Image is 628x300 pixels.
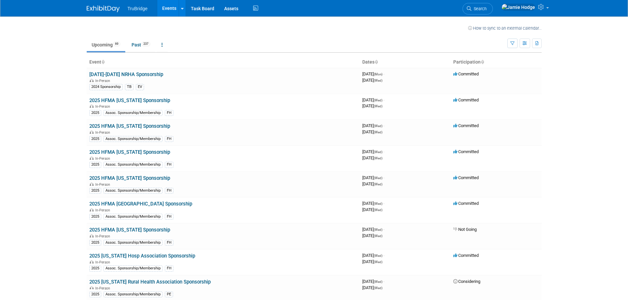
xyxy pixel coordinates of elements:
span: [DATE] [362,78,382,83]
img: In-Person Event [90,130,94,134]
a: 2025 [US_STATE] Rural Health Association Sponsorship [89,279,211,285]
span: In-Person [95,260,112,264]
div: 2025 [89,265,101,271]
a: 2025 HFMA [US_STATE] Sponsorship [89,97,170,103]
span: [DATE] [362,201,384,206]
span: In-Person [95,156,112,161]
a: 2025 HFMA [US_STATE] Sponsorship [89,123,170,129]
span: - [383,123,384,128]
span: [DATE] [362,103,382,108]
span: - [383,71,384,76]
div: Assoc. Sponsorship/Membership [104,136,163,142]
div: 2025 [89,136,101,142]
div: 2025 [89,162,101,168]
span: - [383,97,384,102]
span: (Mon) [374,72,382,76]
a: 2025 HFMA [US_STATE] Sponsorship [89,149,170,155]
a: Upcoming69 [87,39,125,51]
span: In-Person [95,234,112,238]
span: (Wed) [374,150,382,154]
span: [DATE] [362,175,384,180]
div: FH [165,110,173,116]
div: PE [165,291,173,297]
span: - [383,149,384,154]
span: In-Person [95,79,112,83]
div: FH [165,162,173,168]
span: - [383,201,384,206]
span: In-Person [95,208,112,212]
div: FH [165,188,173,194]
a: Sort by Participation Type [481,59,484,65]
div: Assoc. Sponsorship/Membership [104,188,163,194]
span: In-Person [95,286,112,290]
div: Assoc. Sponsorship/Membership [104,291,163,297]
span: (Wed) [374,104,382,108]
div: Assoc. Sponsorship/Membership [104,265,163,271]
a: How to sync to an external calendar... [468,26,542,31]
span: (Wed) [374,286,382,290]
span: [DATE] [362,71,384,76]
span: (Wed) [374,182,382,186]
img: In-Person Event [90,234,94,237]
span: Committed [453,71,479,76]
span: [DATE] [362,97,384,102]
span: (Wed) [374,79,382,82]
div: 2025 [89,188,101,194]
img: In-Person Event [90,156,94,160]
span: (Wed) [374,130,382,134]
a: 2025 [US_STATE] Hosp Association Sponsorship [89,253,195,259]
img: In-Person Event [90,79,94,82]
div: Assoc. Sponsorship/Membership [104,214,163,220]
div: Assoc. Sponsorship/Membership [104,162,163,168]
span: TruBridge [128,6,148,11]
th: Dates [360,57,451,68]
span: [DATE] [362,279,384,284]
img: In-Person Event [90,182,94,186]
span: In-Person [95,104,112,109]
a: [DATE]-[DATE] NRHA Sponsorship [89,71,163,77]
span: Search [471,6,487,11]
span: [DATE] [362,233,382,238]
span: (Wed) [374,260,382,264]
img: ExhibitDay [87,6,120,12]
span: [DATE] [362,149,384,154]
span: [DATE] [362,259,382,264]
div: FH [165,136,173,142]
span: [DATE] [362,227,384,232]
img: In-Person Event [90,208,94,211]
div: 2025 [89,214,101,220]
div: EV [136,84,144,90]
span: [DATE] [362,207,382,212]
span: (Wed) [374,280,382,284]
span: In-Person [95,182,112,187]
img: In-Person Event [90,260,94,263]
div: Assoc. Sponsorship/Membership [104,110,163,116]
span: (Wed) [374,202,382,205]
span: [DATE] [362,285,382,290]
span: [DATE] [362,123,384,128]
span: [DATE] [362,129,382,134]
img: Jamie Hodge [501,4,535,11]
a: 2025 HFMA [US_STATE] Sponsorship [89,227,170,233]
div: FH [165,265,173,271]
span: - [383,175,384,180]
span: Committed [453,149,479,154]
span: (Wed) [374,98,382,102]
div: 2025 [89,240,101,246]
span: (Wed) [374,228,382,232]
span: 237 [141,41,150,46]
span: Committed [453,97,479,102]
span: (Wed) [374,124,382,128]
span: Committed [453,123,479,128]
span: 69 [113,41,120,46]
span: Not Going [453,227,477,232]
span: - [383,279,384,284]
span: (Wed) [374,234,382,238]
span: Considering [453,279,480,284]
span: In-Person [95,130,112,135]
a: 2025 HFMA [US_STATE] Sponsorship [89,175,170,181]
span: Committed [453,253,479,258]
span: - [383,227,384,232]
span: (Wed) [374,208,382,212]
span: (Wed) [374,254,382,258]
